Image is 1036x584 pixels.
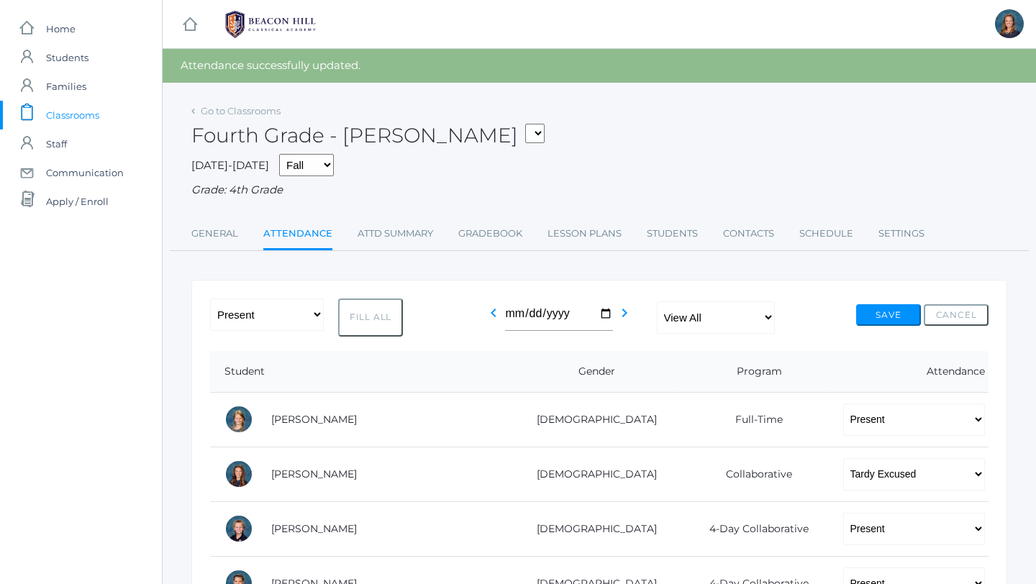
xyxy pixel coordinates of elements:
td: Collaborative [679,447,828,501]
img: 1_BHCALogos-05.png [217,6,324,42]
a: General [191,219,238,248]
button: Save [856,304,921,326]
a: chevron_left [485,311,502,324]
span: Students [46,43,88,72]
th: Attendance [829,351,989,393]
div: Grade: 4th Grade [191,182,1007,199]
i: chevron_right [616,304,633,321]
div: Attendance successfully updated. [163,49,1036,83]
td: 4-Day Collaborative [679,501,828,556]
td: Full-Time [679,392,828,447]
div: Ellie Bradley [995,9,1024,38]
a: Attendance [263,219,332,250]
th: Gender [504,351,679,393]
button: Cancel [924,304,989,326]
span: Classrooms [46,101,99,129]
a: Gradebook [458,219,522,248]
a: [PERSON_NAME] [271,522,357,535]
div: Amelia Adams [224,405,253,434]
a: Contacts [723,219,774,248]
span: Families [46,72,86,101]
a: Settings [878,219,924,248]
span: Communication [46,158,124,187]
i: chevron_left [485,304,502,321]
a: [PERSON_NAME] [271,413,357,426]
a: chevron_right [616,311,633,324]
a: Lesson Plans [547,219,622,248]
span: [DATE]-[DATE] [191,158,269,172]
td: [DEMOGRAPHIC_DATA] [504,447,679,501]
h2: Fourth Grade - [PERSON_NAME] [191,124,545,147]
th: Student [210,351,504,393]
td: [DEMOGRAPHIC_DATA] [504,392,679,447]
td: [DEMOGRAPHIC_DATA] [504,501,679,556]
th: Program [679,351,828,393]
span: Staff [46,129,67,158]
a: [PERSON_NAME] [271,467,357,480]
span: Home [46,14,76,43]
span: Apply / Enroll [46,187,109,216]
div: Claire Arnold [224,460,253,488]
a: Go to Classrooms [201,105,281,117]
div: Levi Beaty [224,514,253,543]
button: Fill All [338,298,403,337]
a: Students [647,219,698,248]
a: Schedule [799,219,853,248]
a: Attd Summary [358,219,433,248]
